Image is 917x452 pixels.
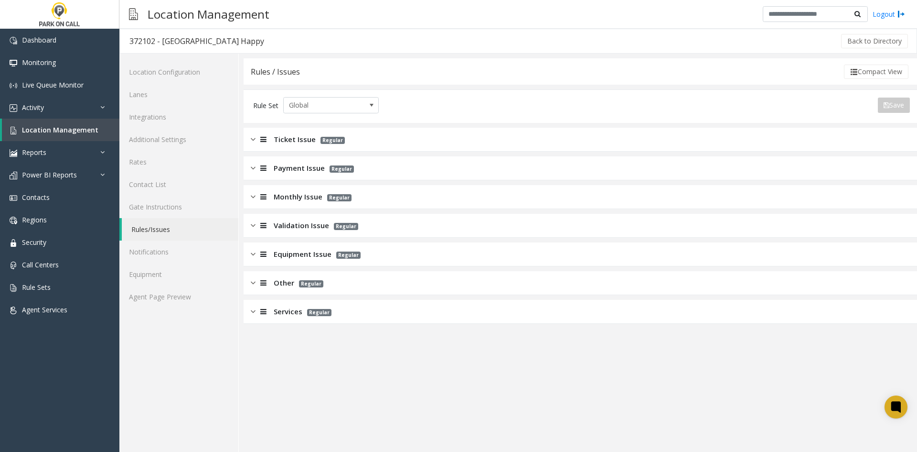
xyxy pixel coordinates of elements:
[22,148,46,157] span: Reports
[307,309,331,316] span: Regular
[878,98,910,113] button: Save
[274,191,322,202] span: Monthly Issue
[22,103,44,112] span: Activity
[22,193,50,202] span: Contacts
[10,149,17,157] img: 'icon'
[22,125,98,134] span: Location Management
[330,165,354,173] span: Regular
[22,35,56,44] span: Dashboard
[22,260,59,269] span: Call Centers
[873,9,905,19] a: Logout
[251,163,256,174] img: closed
[897,9,905,19] img: logout
[10,217,17,224] img: 'icon'
[299,280,323,287] span: Regular
[10,82,17,89] img: 'icon'
[251,134,256,145] img: closed
[119,263,238,286] a: Equipment
[10,284,17,292] img: 'icon'
[10,37,17,44] img: 'icon'
[10,262,17,269] img: 'icon'
[119,61,238,83] a: Location Configuration
[841,34,908,48] button: Back to Directory
[251,249,256,260] img: closed
[129,2,138,26] img: pageIcon
[10,239,17,247] img: 'icon'
[284,98,359,113] span: Global
[10,307,17,314] img: 'icon'
[22,215,47,224] span: Regions
[10,127,17,134] img: 'icon'
[274,249,331,260] span: Equipment Issue
[334,223,358,230] span: Regular
[119,83,238,106] a: Lanes
[320,137,345,144] span: Regular
[119,151,238,173] a: Rates
[251,66,300,78] div: Rules / Issues
[274,134,316,145] span: Ticket Issue
[22,170,77,179] span: Power BI Reports
[119,241,238,263] a: Notifications
[274,220,329,231] span: Validation Issue
[22,58,56,67] span: Monitoring
[119,286,238,308] a: Agent Page Preview
[10,194,17,202] img: 'icon'
[251,306,256,317] img: closed
[253,97,278,113] div: Rule Set
[251,220,256,231] img: closed
[22,238,46,247] span: Security
[274,163,325,174] span: Payment Issue
[119,173,238,196] a: Contact List
[274,277,294,288] span: Other
[22,80,84,89] span: Live Queue Monitor
[10,172,17,179] img: 'icon'
[10,59,17,67] img: 'icon'
[119,106,238,128] a: Integrations
[119,196,238,218] a: Gate Instructions
[119,128,238,151] a: Additional Settings
[336,252,361,259] span: Regular
[10,104,17,112] img: 'icon'
[129,35,264,47] div: 372102 - [GEOGRAPHIC_DATA] Happy
[251,277,256,288] img: closed
[22,305,67,314] span: Agent Services
[327,194,352,201] span: Regular
[844,65,908,79] button: Compact View
[274,306,302,317] span: Services
[251,191,256,202] img: closed
[122,218,238,241] a: Rules/Issues
[143,2,274,26] h3: Location Management
[2,119,119,141] a: Location Management
[22,283,51,292] span: Rule Sets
